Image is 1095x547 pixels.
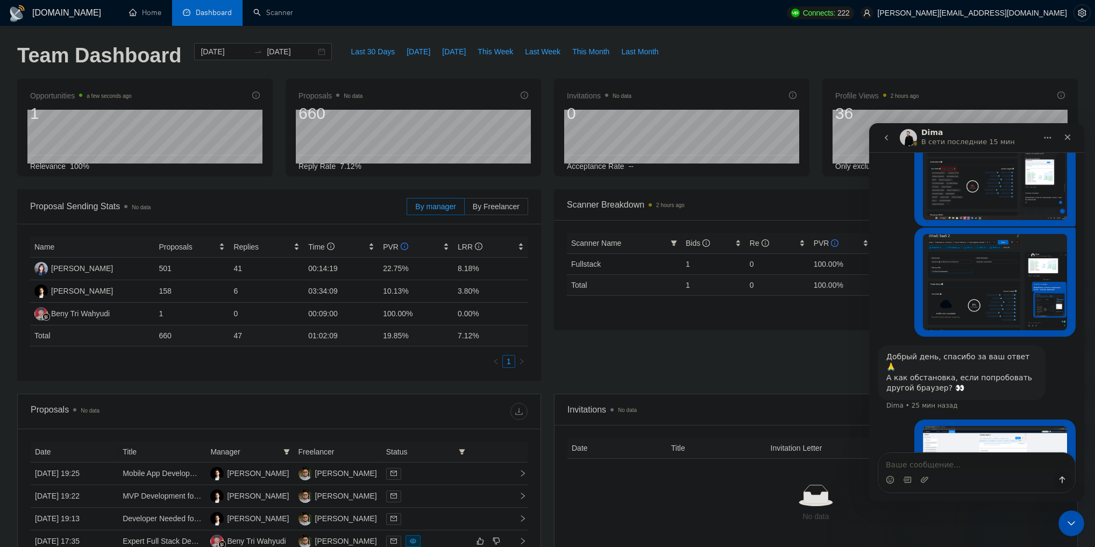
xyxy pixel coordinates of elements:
[1073,9,1091,17] a: setting
[837,7,849,19] span: 222
[567,403,1064,416] span: Invitations
[518,358,525,365] span: right
[478,46,513,58] span: This Week
[669,235,679,251] span: filter
[791,9,800,17] img: upwork-logo.png
[379,280,453,303] td: 10.13%
[123,492,318,500] a: MVP Development for Romanian Service Marketplace App
[571,239,621,247] span: Scanner Name
[865,438,965,459] th: Freelancer
[196,8,232,17] span: Dashboard
[253,8,293,17] a: searchScanner
[386,446,454,458] span: Status
[493,537,500,545] span: dislike
[681,253,745,274] td: 1
[233,241,291,253] span: Replies
[831,239,838,247] span: info-circle
[183,9,190,16] span: dashboard
[81,408,99,414] span: No data
[283,449,290,455] span: filter
[210,467,224,480] img: OC
[835,162,944,171] span: Only exclusive agency members
[17,229,168,271] div: Добрый день, спасибо за ваш ответ 🙏 А как обстановка, если попробовать другой браузер? 👀
[123,514,280,523] a: Developer Needed for 3D Building Configurator
[567,103,631,124] div: 0
[252,91,260,99] span: info-circle
[511,407,527,416] span: download
[210,446,279,458] span: Manager
[31,485,118,508] td: [DATE] 19:22
[298,103,362,124] div: 660
[567,162,624,171] span: Acceptance Rate
[671,240,677,246] span: filter
[1073,4,1091,22] button: setting
[489,355,502,368] li: Previous Page
[51,352,60,361] button: Добавить вложение
[525,46,560,58] span: Last Week
[835,103,919,124] div: 36
[453,325,528,346] td: 7.12 %
[510,403,528,420] button: download
[567,274,681,295] td: Total
[745,253,809,274] td: 0
[210,514,289,522] a: OC[PERSON_NAME]
[70,162,89,171] span: 100%
[407,46,430,58] span: [DATE]
[210,468,289,477] a: OC[PERSON_NAME]
[379,258,453,280] td: 22.75%
[686,239,710,247] span: Bids
[281,444,292,460] span: filter
[229,258,304,280] td: 41
[458,243,482,251] span: LRR
[155,258,230,280] td: 501
[750,239,769,247] span: Re
[9,330,206,348] textarea: Ваше сообщение...
[571,260,601,268] a: Fullstack
[351,46,395,58] span: Last 30 Days
[51,262,113,274] div: [PERSON_NAME]
[401,43,436,60] button: [DATE]
[298,536,377,545] a: VT[PERSON_NAME]
[30,237,155,258] th: Name
[472,43,519,60] button: This Week
[298,512,312,525] img: VT
[567,198,1065,211] span: Scanner Breakdown
[304,325,379,346] td: 01:02:09
[298,162,336,171] span: Reply Rate
[227,490,289,502] div: [PERSON_NAME]
[415,202,456,211] span: By manager
[390,470,397,477] span: mail
[869,123,1084,502] iframe: To enrich screen reader interactions, please activate Accessibility in Grammarly extension settings
[891,93,919,99] time: 2 hours ago
[745,274,809,295] td: 0
[51,285,113,297] div: [PERSON_NAME]
[656,202,685,208] time: 2 hours ago
[809,253,873,274] td: 100.00%
[227,467,289,479] div: [PERSON_NAME]
[229,303,304,325] td: 0
[390,538,397,544] span: mail
[315,513,377,524] div: [PERSON_NAME]
[572,46,609,58] span: This Month
[835,89,919,102] span: Profile Views
[298,89,362,102] span: Proposals
[9,296,207,389] div: chervinskyi.oleh@valsydev.com говорит…
[667,438,766,459] th: Title
[576,510,1056,522] div: No data
[401,243,408,250] span: info-circle
[87,93,131,99] time: a few seconds ago
[159,241,217,253] span: Proposals
[304,258,379,280] td: 00:14:19
[51,308,110,319] div: Beny Tri Wahyudi
[809,274,873,295] td: 100.00 %
[155,237,230,258] th: Proposals
[294,442,382,463] th: Freelancer
[615,43,664,60] button: Last Month
[344,93,362,99] span: No data
[766,438,866,459] th: Invitation Letter
[567,89,631,102] span: Invitations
